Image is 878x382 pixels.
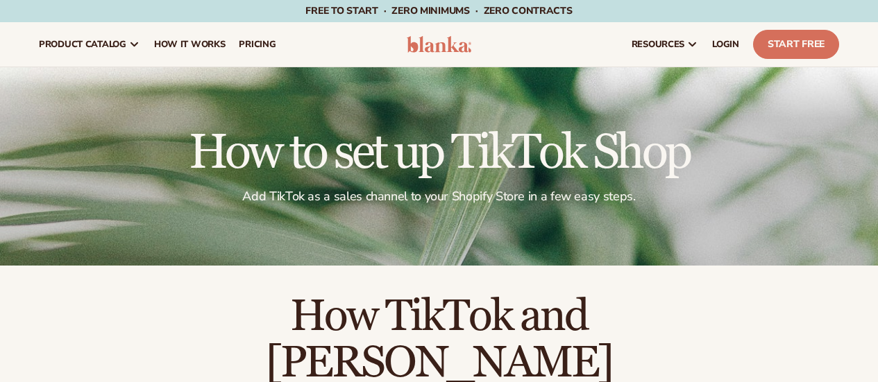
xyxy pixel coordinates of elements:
span: LOGIN [712,39,739,50]
span: pricing [239,39,276,50]
img: logo [407,36,472,53]
a: resources [625,22,705,67]
a: product catalog [32,22,147,67]
span: How It Works [154,39,226,50]
span: product catalog [39,39,126,50]
span: Free to start · ZERO minimums · ZERO contracts [305,4,572,17]
span: resources [632,39,684,50]
a: How It Works [147,22,233,67]
h1: How to set up TikTok Shop [39,129,839,177]
p: Add TikTok as a sales channel to your Shopify Store in a few easy steps. [39,189,839,205]
a: pricing [232,22,282,67]
a: Start Free [753,30,839,59]
a: LOGIN [705,22,746,67]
